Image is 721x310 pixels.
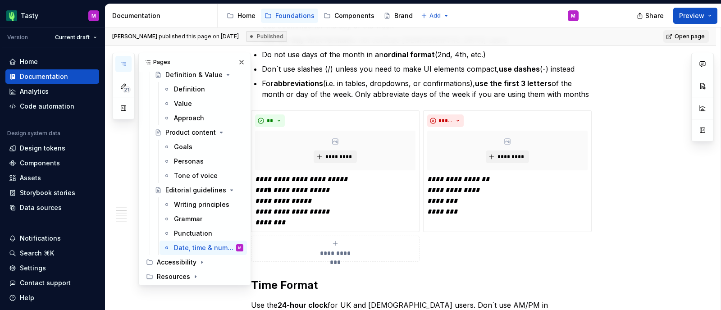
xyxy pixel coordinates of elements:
button: Search ⌘K [5,246,99,260]
div: Accessibility [142,255,247,269]
div: Code automation [20,102,74,111]
div: Version [7,34,28,41]
strong: ordinal format [383,50,435,59]
a: Product content [151,125,247,140]
a: Editorial guidelines [151,183,247,197]
div: Punctuation [174,229,212,238]
div: M [571,12,575,19]
div: Resources [157,272,190,281]
div: Tasty [21,11,38,20]
a: Data sources [5,201,99,215]
div: Goals [174,142,192,151]
a: Writing principles [160,197,247,212]
div: Contact support [20,278,71,287]
strong: 24-hour clock [278,301,328,310]
a: Code automation [5,99,99,114]
div: Design system data [7,130,60,137]
div: Foundations [275,11,315,20]
div: Components [20,159,60,168]
strong: abbreviations [274,79,323,88]
span: Share [645,11,664,20]
a: Brand [380,9,416,23]
strong: use dashes [499,64,540,73]
span: Add [429,12,441,19]
a: Components [5,156,99,170]
strong: Time Format [251,278,318,292]
p: Do not use days of the month in an (2nd, 4th, etc.) [262,49,592,60]
p: Don´t use slashes (/) unless you need to make UI elements compact, (-) instead [262,64,592,74]
div: Definition & Value [165,70,223,79]
button: Share [632,8,670,24]
div: Value [174,99,192,108]
a: Analytics [5,84,99,99]
a: Goals [160,140,247,154]
span: Preview [679,11,704,20]
div: Search ⌘K [20,249,54,258]
div: Settings [20,264,46,273]
div: Date, time & numbers [174,243,234,252]
span: published this page on [DATE] [112,33,239,40]
button: TastyM [2,6,103,25]
div: Storybook stories [20,188,75,197]
div: Editorial guidelines [165,186,226,195]
a: Storybook stories [5,186,99,200]
a: Home [5,55,99,69]
button: Contact support [5,276,99,290]
div: Components [334,11,374,20]
span: Current draft [55,34,90,41]
div: Resources [142,269,247,284]
div: Documentation [20,72,68,81]
button: Current draft [51,31,101,44]
div: Product content [165,128,216,137]
div: Writing principles [174,200,229,209]
button: Help [5,291,99,305]
div: Home [237,11,256,20]
div: Grammar [174,214,202,223]
a: Definition [160,82,247,96]
a: Personas [160,154,247,169]
p: For (i.e. in tables, dropdowns, or confirmations), of the month or day of the week. Only abbrevia... [262,78,592,100]
span: [PERSON_NAME] [112,33,157,40]
div: Data sources [20,203,62,212]
a: Tone of voice [160,169,247,183]
div: M [238,243,241,252]
a: Value [160,96,247,111]
a: Settings [5,261,99,275]
button: Preview [673,8,717,24]
div: Page tree [223,7,416,25]
div: Published [246,31,287,42]
div: Assets [20,173,41,182]
div: Tone of voice [174,171,218,180]
button: Notifications [5,231,99,246]
div: Notifications [20,234,61,243]
a: Approach [160,111,247,125]
a: Documentation [5,69,99,84]
div: M [91,12,96,19]
strong: use the first 3 letters [475,79,552,88]
span: 21 [123,86,131,93]
div: Definition [174,85,205,94]
a: Home [223,9,259,23]
div: Design tokens [20,144,65,153]
div: Pages [139,53,251,71]
a: Date, time & numbersM [160,241,247,255]
span: Open page [675,33,705,40]
img: 5a785b6b-c473-494b-9ba3-bffaf73304c7.png [6,10,17,21]
div: Approach [174,114,204,123]
a: Assets [5,171,99,185]
div: Help [20,293,34,302]
a: Components [320,9,378,23]
a: Punctuation [160,226,247,241]
button: Add [418,9,452,22]
div: Documentation [112,11,214,20]
div: Home [20,57,38,66]
a: Definition & Value [151,68,247,82]
div: Accessibility [157,258,196,267]
a: Design tokens [5,141,99,155]
div: Brand [394,11,413,20]
a: Open page [663,30,709,43]
div: Personas [174,157,204,166]
a: Foundations [261,9,318,23]
div: Analytics [20,87,49,96]
a: Grammar [160,212,247,226]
